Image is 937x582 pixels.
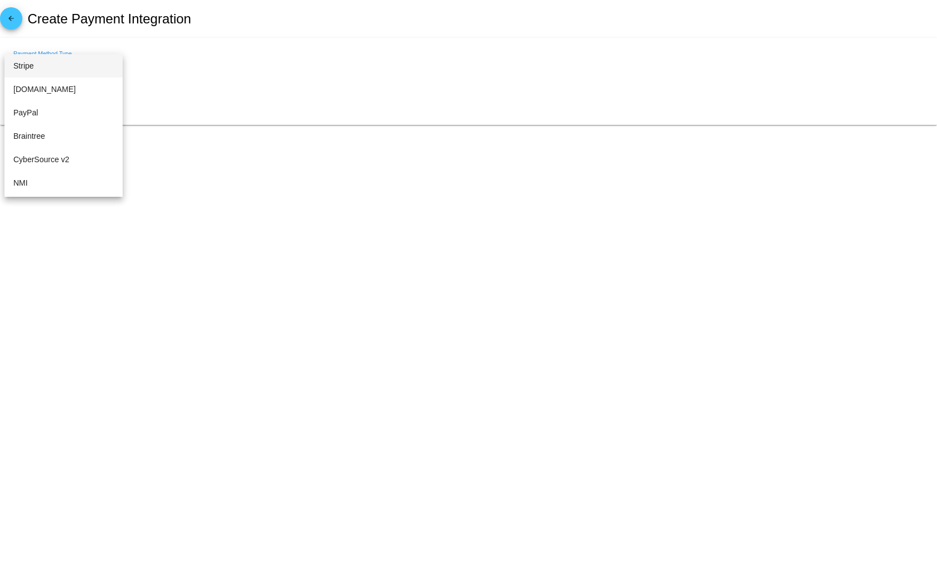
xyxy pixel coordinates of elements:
[13,124,114,148] span: Braintree
[13,101,114,124] span: PayPal
[13,195,114,218] span: Paya v1
[13,77,114,101] span: [DOMAIN_NAME]
[13,171,114,195] span: NMI
[13,148,114,171] span: CyberSource v2
[13,54,114,77] span: Stripe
